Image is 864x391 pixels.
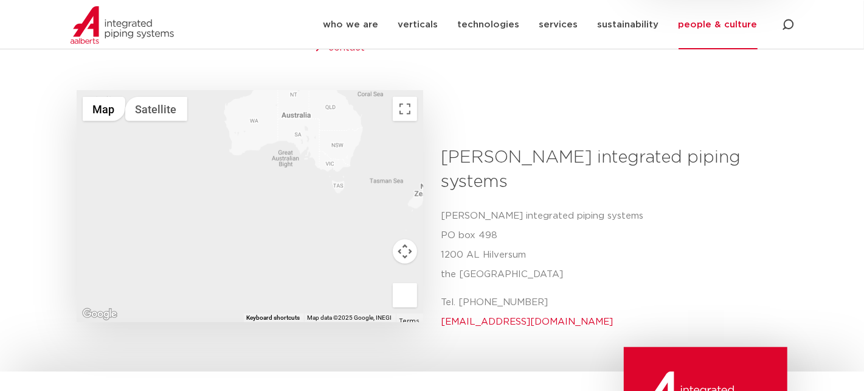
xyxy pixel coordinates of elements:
span: Map data ©2025 Google, INEGI [308,314,392,321]
h3: [PERSON_NAME] integrated piping systems [441,146,779,194]
button: Map camera controls [393,239,417,264]
a: Open this area in Google Maps (opens a new window) [80,306,120,322]
a: Terms (opens in new tab) [399,318,420,324]
button: Keyboard shortcuts [247,314,300,322]
p: Tel. [PHONE_NUMBER] [441,293,779,332]
button: Show satellite imagery [125,97,187,121]
button: Drag Pegman onto the map to open Street View [393,283,417,308]
a: contact [328,43,365,52]
img: Google [80,306,120,322]
button: Toggle fullscreen view [393,97,417,121]
button: Show street map [83,97,125,121]
p: [PERSON_NAME] integrated piping systems PO box 498 1200 AL Hilversum the [GEOGRAPHIC_DATA] [441,206,779,284]
a: [EMAIL_ADDRESS][DOMAIN_NAME] [441,317,613,326]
